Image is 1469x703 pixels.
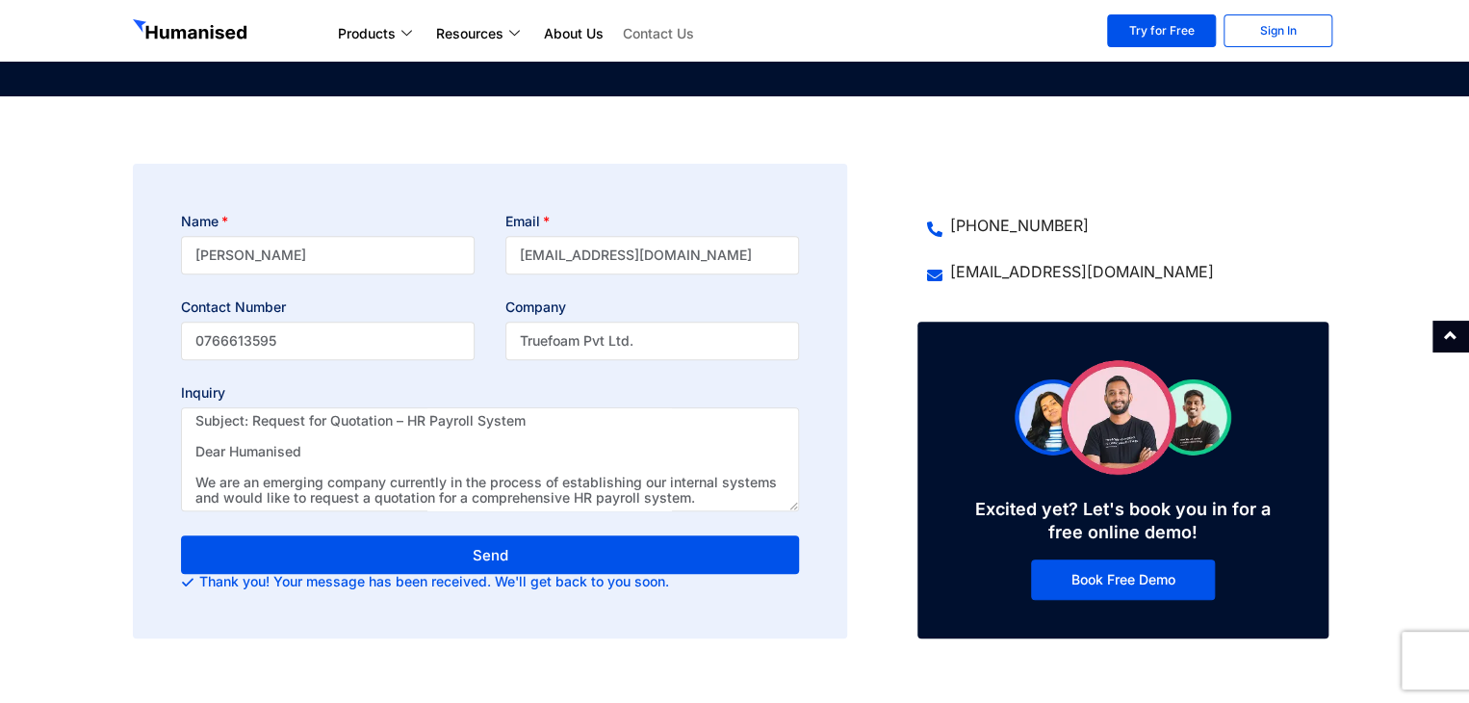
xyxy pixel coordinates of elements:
a: [PHONE_NUMBER] [927,214,1319,237]
label: Company [505,298,566,317]
label: Contact Number [181,298,286,317]
a: About Us [534,22,613,45]
a: Resources [426,22,534,45]
h4: Excited yet? Let's book you in for a free online demo! [956,498,1290,544]
label: Email [505,212,550,231]
a: Book Free Demo [1031,560,1215,600]
a: [EMAIL_ADDRESS][DOMAIN_NAME] [927,260,1319,283]
span: [EMAIL_ADDRESS][DOMAIN_NAME] [946,260,1214,283]
a: Try for Free [1107,14,1216,47]
img: GetHumanised Logo [133,19,250,44]
label: Inquiry [181,383,225,403]
span: [PHONE_NUMBER] [946,214,1089,237]
div: Thank you! Your message has been received. We'll get back to you soon. [181,574,799,590]
span: Send [473,548,508,562]
button: Send [181,535,799,574]
a: Contact Us [613,22,704,45]
a: Sign In [1224,14,1332,47]
a: Products [328,22,426,45]
label: Name [181,212,228,231]
input: Only numbers and phone characters (#, -, *, etc) are accepted. [181,322,475,360]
